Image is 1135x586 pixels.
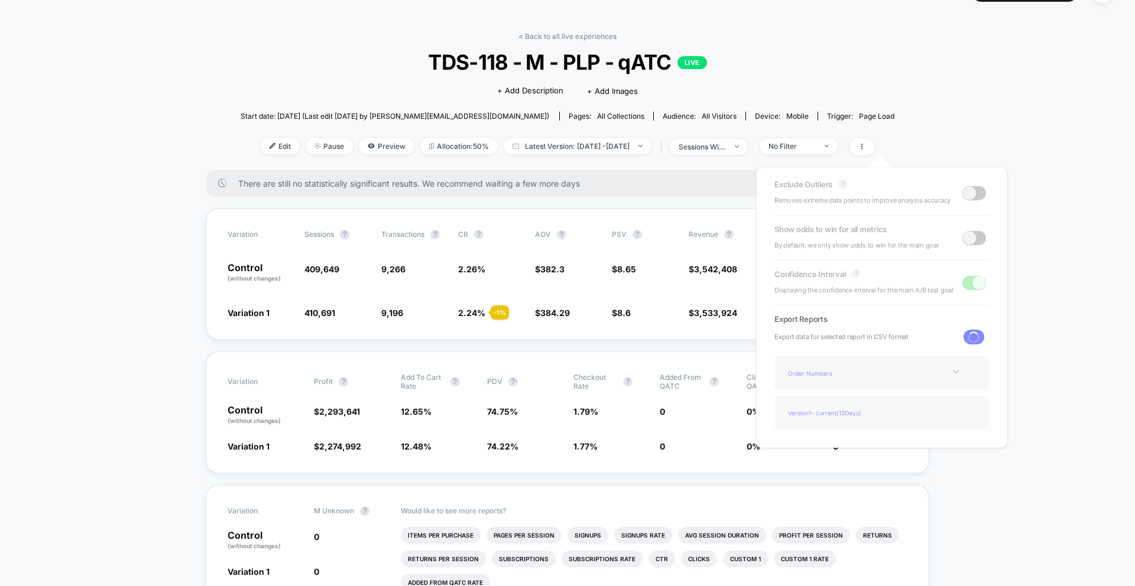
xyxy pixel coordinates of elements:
[783,365,878,381] div: Order Numbers
[825,145,829,147] img: end
[859,112,894,121] span: Page Load
[228,373,293,390] span: Variation
[562,551,643,567] li: Subscriptions Rate
[228,405,302,425] p: Control
[677,56,707,69] p: LIVE
[487,441,518,451] span: 74.22 %
[557,230,566,239] button: ?
[540,308,570,318] span: 384.29
[381,230,424,239] span: Transactions
[304,230,334,239] span: Sessions
[314,567,319,577] span: 0
[573,441,598,451] span: 1.77 %
[504,138,651,154] span: Latest Version: [DATE] - [DATE]
[314,532,319,542] span: 0
[614,527,672,543] li: Signups Rate
[228,308,270,318] span: Variation 1
[660,373,703,390] span: Added from qATC
[786,112,809,121] span: mobile
[623,377,633,386] button: ?
[401,373,445,390] span: Add To Cart Rate
[709,377,719,386] button: ?
[458,230,468,239] span: CR
[774,285,954,296] span: Displaying the confidence interval for the main A/B test goal
[827,112,894,121] div: Trigger:
[694,264,737,274] span: 3,542,408
[401,441,432,451] span: 12.48 %
[689,308,737,318] span: $
[228,275,281,282] span: (without changes)
[430,230,440,239] button: ?
[735,145,739,148] img: end
[270,143,275,149] img: edit
[228,567,270,577] span: Variation 1
[774,195,951,206] span: Removes extreme data points to improve analysis accuracy
[340,230,349,239] button: ?
[535,230,551,239] span: AOV
[612,230,627,239] span: PSV
[474,230,484,239] button: ?
[723,551,768,567] li: Custom 1
[491,305,509,320] div: - 1 %
[381,264,406,274] span: 9,266
[497,85,563,97] span: + Add Description
[689,230,718,239] span: Revenue
[638,145,643,147] img: end
[458,308,485,318] span: 2.24 %
[660,441,665,451] span: 0
[339,377,348,386] button: ?
[261,138,300,154] span: Edit
[535,264,565,274] span: $
[359,138,414,154] span: Preview
[772,527,850,543] li: Profit Per Session
[694,308,737,318] span: 3,533,924
[487,527,562,543] li: Pages Per Session
[612,308,631,318] span: $
[678,527,766,543] li: Avg Session Duration
[657,138,670,155] span: |
[724,230,734,239] button: ?
[689,264,737,274] span: $
[401,406,432,416] span: 12.65 %
[774,240,939,251] span: By default, we only show odds to win for the main goal
[587,86,638,96] span: + Add Images
[745,112,818,121] span: Device:
[381,308,403,318] span: 9,196
[228,417,281,424] span: (without changes)
[241,112,549,121] span: Start date: [DATE] (Last edit [DATE] by [PERSON_NAME][EMAIL_ADDRESS][DOMAIN_NAME])
[228,230,293,239] span: Variation
[401,506,908,515] p: Would like to see more reports?
[513,143,519,149] img: calendar
[774,551,836,567] li: Custom 1 Rate
[429,143,434,149] img: rebalance
[774,314,989,324] span: Export Reports
[314,143,320,149] img: end
[492,551,556,567] li: Subscriptions
[783,405,878,421] div: Version 1 - current ( 13 Days)
[314,377,333,386] span: Profit
[569,112,644,121] div: Pages:
[617,264,636,274] span: 8.65
[314,441,361,451] span: $
[540,264,565,274] span: 382.3
[238,178,905,188] span: There are still no statistically significant results. We recommend waiting a few more days
[617,308,631,318] span: 8.6
[228,530,302,551] p: Control
[401,527,481,543] li: Items Per Purchase
[612,264,636,274] span: $
[768,142,816,151] div: No Filter
[319,441,361,451] span: 2,274,992
[663,112,737,121] div: Audience:
[304,308,335,318] span: 410,691
[567,527,608,543] li: Signups
[304,264,339,274] span: 409,649
[420,138,498,154] span: Allocation: 50%
[856,527,899,543] li: Returns
[401,551,486,567] li: Returns Per Session
[851,269,861,279] button: ?
[660,406,665,416] span: 0
[319,406,360,416] span: 2,293,641
[360,506,369,516] button: ?
[306,138,353,154] span: Pause
[573,406,598,416] span: 1.79 %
